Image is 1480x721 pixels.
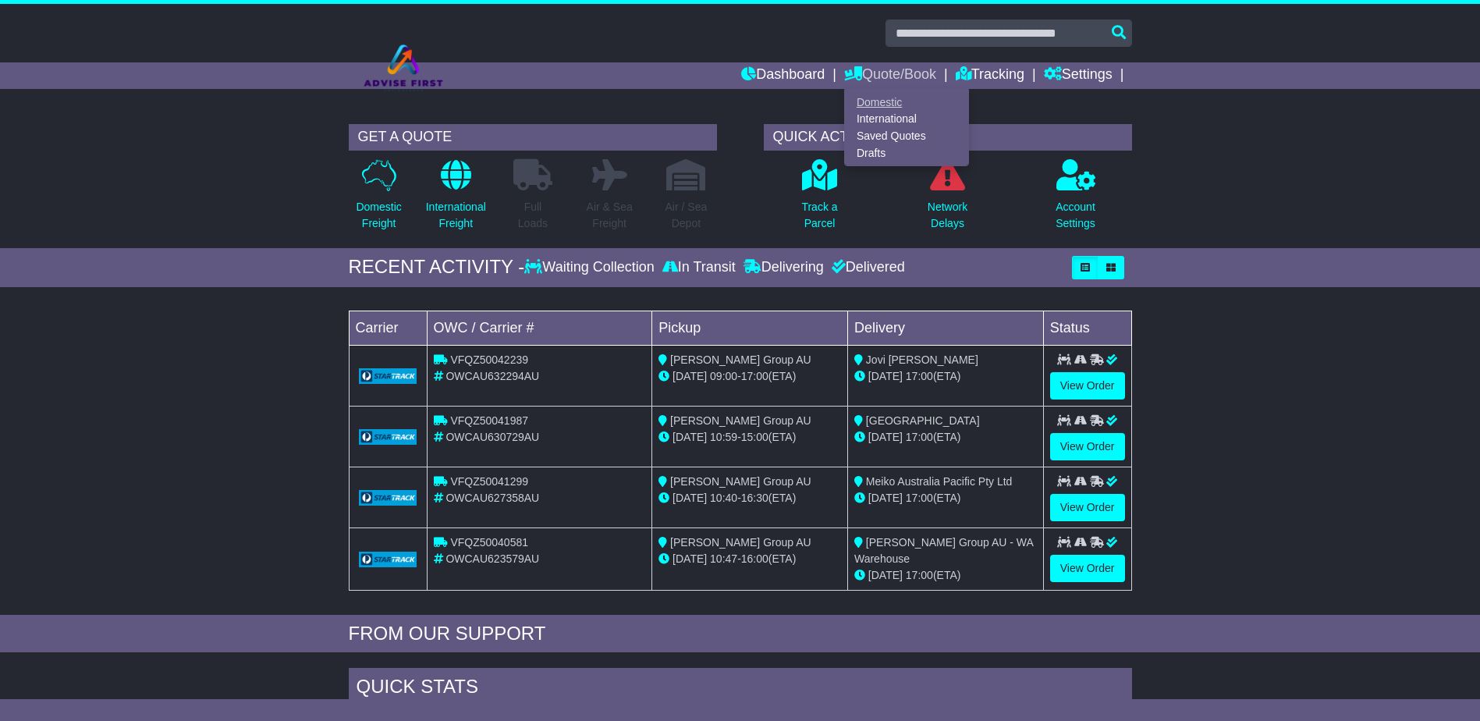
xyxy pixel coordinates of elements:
[1050,555,1125,582] a: View Order
[349,668,1132,710] div: Quick Stats
[868,492,903,504] span: [DATE]
[426,199,486,232] p: International Freight
[845,144,968,162] a: Drafts
[673,370,707,382] span: [DATE]
[359,368,417,384] img: GetCarrierServiceLogo
[665,199,708,232] p: Air / Sea Depot
[359,490,417,506] img: GetCarrierServiceLogo
[1056,199,1095,232] p: Account Settings
[445,431,539,443] span: OWCAU630729AU
[673,492,707,504] span: [DATE]
[868,370,903,382] span: [DATE]
[670,414,811,427] span: [PERSON_NAME] Group AU
[513,199,552,232] p: Full Loads
[854,429,1037,446] div: (ETA)
[349,256,525,279] div: RECENT ACTIVITY -
[845,111,968,128] a: International
[741,552,768,565] span: 16:00
[445,552,539,565] span: OWCAU623579AU
[670,475,811,488] span: [PERSON_NAME] Group AU
[425,158,487,240] a: InternationalFreight
[450,353,528,366] span: VFQZ50042239
[906,370,933,382] span: 17:00
[854,567,1037,584] div: (ETA)
[828,259,905,276] div: Delivered
[928,199,967,232] p: Network Delays
[427,311,652,345] td: OWC / Carrier #
[741,62,825,89] a: Dashboard
[845,94,968,111] a: Domestic
[670,536,811,549] span: [PERSON_NAME] Group AU
[740,259,828,276] div: Delivering
[673,552,707,565] span: [DATE]
[658,551,841,567] div: - (ETA)
[445,492,539,504] span: OWCAU627358AU
[866,414,980,427] span: [GEOGRAPHIC_DATA]
[868,569,903,581] span: [DATE]
[741,370,768,382] span: 17:00
[847,311,1043,345] td: Delivery
[741,431,768,443] span: 15:00
[450,414,528,427] span: VFQZ50041987
[349,124,717,151] div: GET A QUOTE
[658,368,841,385] div: - (ETA)
[1044,62,1113,89] a: Settings
[854,536,1033,565] span: [PERSON_NAME] Group AU - WA Warehouse
[800,158,838,240] a: Track aParcel
[906,492,933,504] span: 17:00
[801,199,837,232] p: Track a Parcel
[741,492,768,504] span: 16:30
[658,490,841,506] div: - (ETA)
[1055,158,1096,240] a: AccountSettings
[349,311,427,345] td: Carrier
[450,475,528,488] span: VFQZ50041299
[866,475,1013,488] span: Meiko Australia Pacific Pty Ltd
[710,552,737,565] span: 10:47
[1050,433,1125,460] a: View Order
[524,259,658,276] div: Waiting Collection
[710,370,737,382] span: 09:00
[359,429,417,445] img: GetCarrierServiceLogo
[844,89,969,166] div: Quote/Book
[658,259,740,276] div: In Transit
[710,431,737,443] span: 10:59
[927,158,968,240] a: NetworkDelays
[1043,311,1131,345] td: Status
[956,62,1024,89] a: Tracking
[906,569,933,581] span: 17:00
[673,431,707,443] span: [DATE]
[445,370,539,382] span: OWCAU632294AU
[587,199,633,232] p: Air & Sea Freight
[359,552,417,567] img: GetCarrierServiceLogo
[355,158,402,240] a: DomesticFreight
[450,536,528,549] span: VFQZ50040581
[658,429,841,446] div: - (ETA)
[854,368,1037,385] div: (ETA)
[866,353,978,366] span: Jovi [PERSON_NAME]
[710,492,737,504] span: 10:40
[652,311,848,345] td: Pickup
[356,199,401,232] p: Domestic Freight
[844,62,936,89] a: Quote/Book
[1050,372,1125,400] a: View Order
[854,490,1037,506] div: (ETA)
[1050,494,1125,521] a: View Order
[906,431,933,443] span: 17:00
[670,353,811,366] span: [PERSON_NAME] Group AU
[764,124,1132,151] div: QUICK ACTIONS
[845,128,968,145] a: Saved Quotes
[349,623,1132,645] div: FROM OUR SUPPORT
[868,431,903,443] span: [DATE]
